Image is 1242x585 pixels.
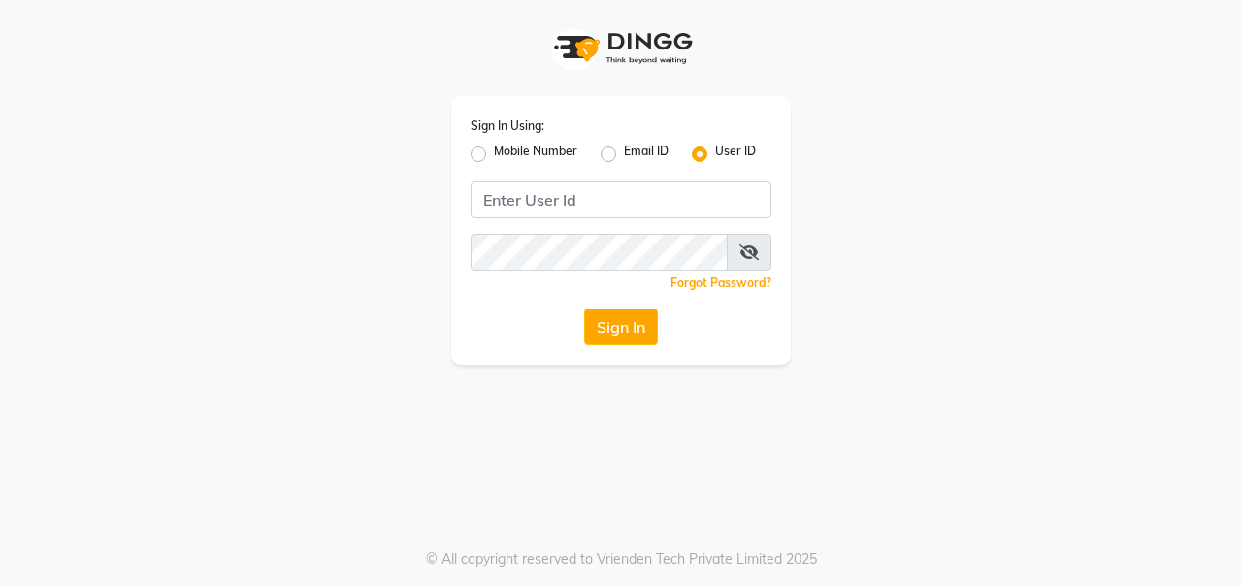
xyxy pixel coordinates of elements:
[494,143,577,166] label: Mobile Number
[624,143,669,166] label: Email ID
[471,234,728,271] input: Username
[715,143,756,166] label: User ID
[471,181,771,218] input: Username
[543,19,699,77] img: logo1.svg
[584,309,658,345] button: Sign In
[471,117,544,135] label: Sign In Using:
[670,276,771,290] a: Forgot Password?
